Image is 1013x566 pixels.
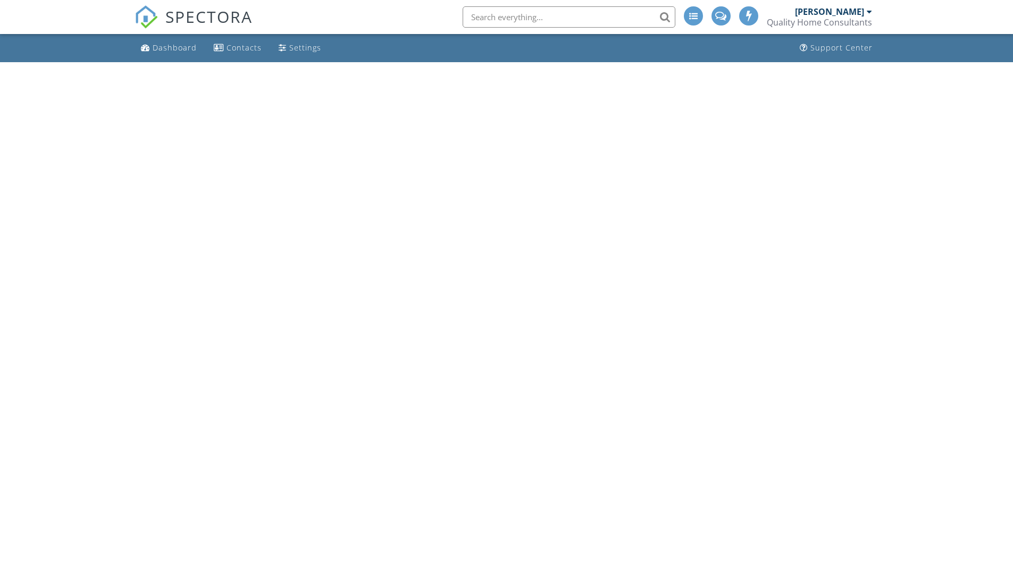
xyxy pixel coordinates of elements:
a: Contacts [210,38,266,58]
a: SPECTORA [135,14,253,37]
a: Support Center [796,38,877,58]
div: Support Center [810,43,873,53]
div: Dashboard [153,43,197,53]
div: Settings [289,43,321,53]
input: Search everything... [463,6,675,28]
div: Quality Home Consultants [767,17,872,28]
a: Dashboard [137,38,201,58]
a: Settings [274,38,325,58]
div: Contacts [227,43,262,53]
div: [PERSON_NAME] [795,6,864,17]
img: The Best Home Inspection Software - Spectora [135,5,158,29]
span: SPECTORA [165,5,253,28]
